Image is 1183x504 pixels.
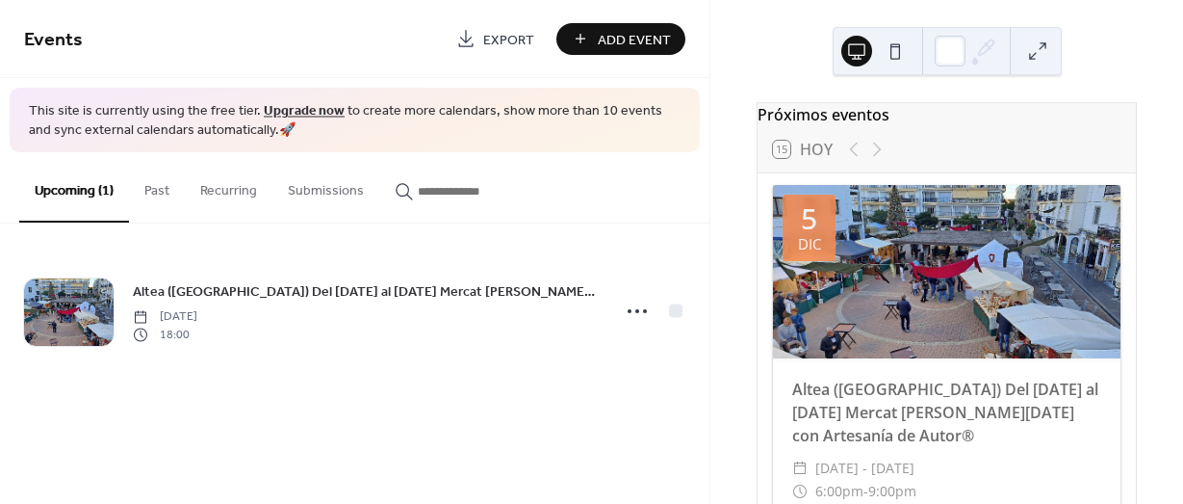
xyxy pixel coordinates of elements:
span: This site is currently using the free tier. to create more calendars, show more than 10 events an... [29,102,681,140]
div: ​ [792,480,808,503]
a: Upgrade now [264,98,345,124]
button: Upcoming (1) [19,152,129,223]
button: Add Event [556,23,685,55]
span: [DATE] [133,308,197,326]
span: - [863,480,868,503]
span: 9:00pm [868,480,916,503]
span: Altea ([GEOGRAPHIC_DATA]) Del [DATE] al [DATE] Mercat [PERSON_NAME][DATE] con Artesanía de Autor® [133,282,599,303]
span: Add Event [598,30,671,50]
div: Próximos eventos [758,103,1136,126]
span: Events [24,21,83,59]
div: ​ [792,457,808,480]
div: Altea ([GEOGRAPHIC_DATA]) Del [DATE] al [DATE] Mercat [PERSON_NAME][DATE] con Artesanía de Autor® [773,378,1120,447]
a: Altea ([GEOGRAPHIC_DATA]) Del [DATE] al [DATE] Mercat [PERSON_NAME][DATE] con Artesanía de Autor® [133,280,599,303]
button: Submissions [272,152,379,221]
span: 18:00 [133,326,197,343]
div: 5 [801,204,817,233]
span: 6:00pm [815,480,863,503]
button: Recurring [185,152,272,221]
div: dic [798,237,821,252]
button: Past [129,152,185,221]
span: Export [483,30,534,50]
a: Export [442,23,549,55]
span: [DATE] - [DATE] [815,457,914,480]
